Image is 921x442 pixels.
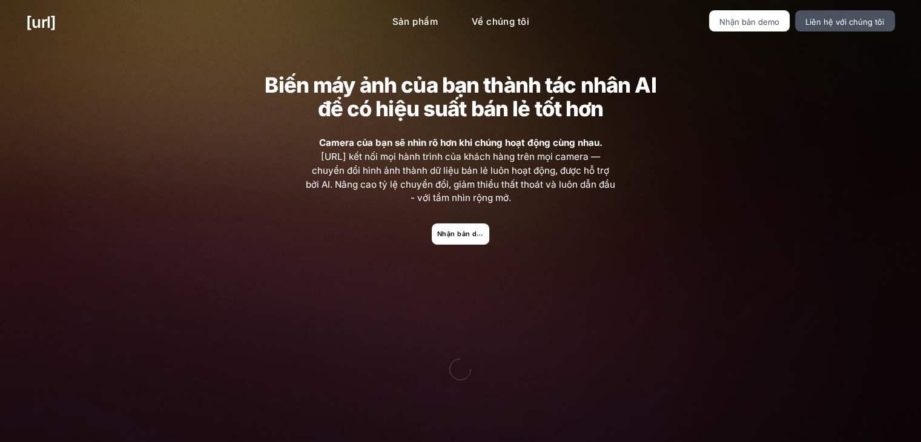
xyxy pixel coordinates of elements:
font: Về chúng tôi [472,16,529,27]
font: Nhận bản demo [719,17,779,27]
font: [URL] kết nối mọi hành trình của khách hàng trên mọi camera — chuyển đổi hình ảnh thành dữ liệu b... [306,151,615,203]
font: [URL] [26,13,56,31]
a: [URL] [26,10,56,34]
font: Camera của bạn sẽ nhìn rõ hơn khi chúng hoạt động cùng nhau. [319,137,602,148]
font: Nhận bản demo [437,229,492,237]
font: Biến máy ảnh của bạn thành tác nhân AI để có hiệu suất bán lẻ tốt hơn [265,72,656,121]
a: Về chúng tôi [462,10,539,34]
a: Nhận bản demo [709,10,790,31]
font: Liên hệ với chúng tôi [805,17,884,27]
a: Nhận bản demo [432,223,489,245]
font: Sản phẩm [392,16,437,27]
a: Sản phẩm [382,10,447,34]
a: Liên hệ với chúng tôi [795,10,895,31]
